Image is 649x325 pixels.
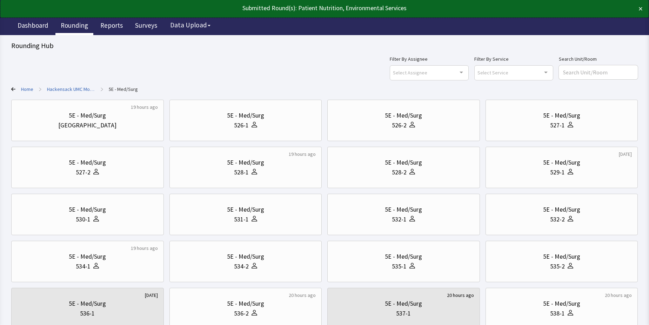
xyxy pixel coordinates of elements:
div: 5E - Med/Surg [227,205,264,214]
div: Rounding Hub [11,41,638,51]
div: 535-2 [550,261,565,271]
button: Data Upload [166,19,215,32]
div: 5E - Med/Surg [227,252,264,261]
div: 538-1 [550,309,565,318]
div: 19 hours ago [131,245,158,252]
a: Reports [95,18,128,35]
div: 526-1 [234,120,249,130]
div: 532-2 [550,214,565,224]
a: Rounding [55,18,93,35]
div: 19 hours ago [131,104,158,111]
div: 534-2 [234,261,249,271]
a: Home [21,86,33,93]
a: Dashboard [12,18,54,35]
div: 5E - Med/Surg [543,158,580,167]
div: [DATE] [145,292,158,299]
div: 20 hours ago [605,292,632,299]
label: Filter By Service [474,55,553,63]
div: 5E - Med/Surg [385,205,422,214]
button: × [638,3,643,14]
div: 5E - Med/Surg [69,252,106,261]
a: 5E - Med/Surg [109,86,138,93]
div: [GEOGRAPHIC_DATA] [58,120,116,130]
div: 20 hours ago [289,292,316,299]
div: 529-1 [550,167,565,177]
div: 5E - Med/Surg [69,299,106,309]
div: 5E - Med/Surg [385,111,422,120]
div: 526-2 [392,120,407,130]
div: 5E - Med/Surg [69,205,106,214]
label: Filter By Assignee [390,55,469,63]
input: Search Unit/Room [559,65,638,79]
div: 5E - Med/Surg [227,299,264,309]
div: 5E - Med/Surg [69,158,106,167]
div: 535-1 [392,261,407,271]
div: 5E - Med/Surg [543,205,580,214]
div: 531-1 [234,214,249,224]
a: Hackensack UMC Mountainside [47,86,95,93]
div: 5E - Med/Surg [543,252,580,261]
div: 534-1 [76,261,91,271]
div: 536-2 [234,309,249,318]
div: 5E - Med/Surg [385,299,422,309]
div: 528-1 [234,167,249,177]
span: Select Service [477,68,508,77]
div: 5E - Med/Surg [69,111,106,120]
div: 528-2 [392,167,407,177]
div: 20 hours ago [447,292,474,299]
div: 19 hours ago [289,151,316,158]
div: 536-1 [80,309,95,318]
span: Select Assignee [393,68,427,77]
div: 532-1 [392,214,407,224]
div: 527-2 [76,167,91,177]
div: 5E - Med/Surg [385,158,422,167]
div: 5E - Med/Surg [227,158,264,167]
span: > [39,82,41,96]
div: 5E - Med/Surg [385,252,422,261]
div: 5E - Med/Surg [543,111,580,120]
div: 537-1 [396,309,411,318]
div: Submitted Round(s): Patient Nutrition, Environmental Services [6,3,579,13]
a: Surveys [130,18,162,35]
label: Search Unit/Room [559,55,638,63]
div: 527-1 [550,120,565,130]
span: > [101,82,103,96]
div: [DATE] [619,151,632,158]
div: 5E - Med/Surg [543,299,580,309]
div: 530-1 [76,214,91,224]
div: 5E - Med/Surg [227,111,264,120]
